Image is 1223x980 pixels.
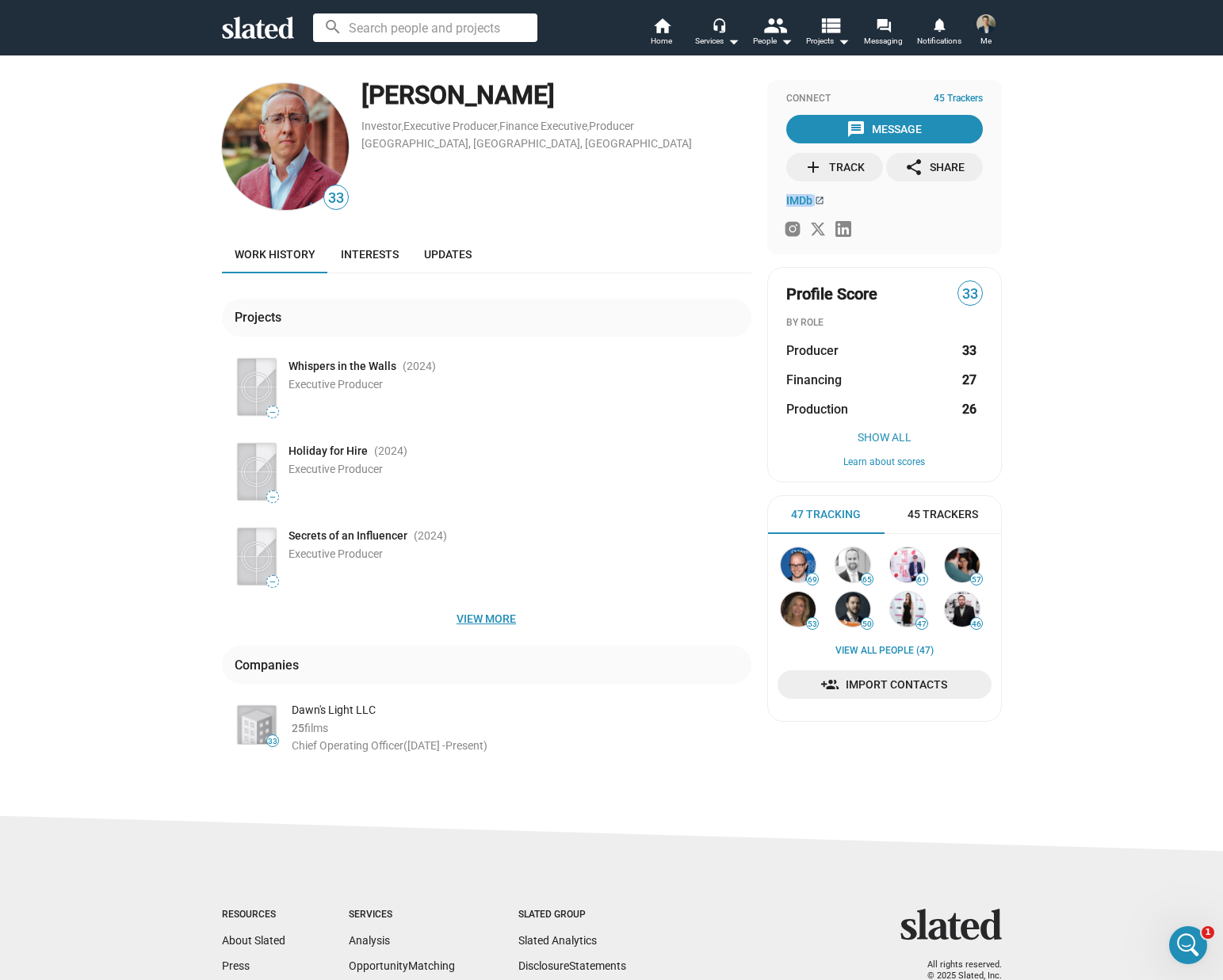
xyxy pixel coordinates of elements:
[304,722,328,734] span: films
[313,13,537,42] input: Search people and projects
[238,359,276,415] img: Poster: Whispers in the Walls
[791,507,861,522] span: 47 Tracking
[786,284,877,305] span: Profile Score
[781,547,816,582] img: Damon Lindelof
[786,194,824,207] a: IMDb
[652,16,671,35] mat-icon: home
[976,14,996,33] img: Luke Cheney
[786,342,839,359] span: Producer
[403,359,436,374] span: (2024 )
[786,317,983,330] div: BY ROLE
[916,620,927,629] span: 47
[712,17,726,32] mat-icon: headset_mic
[361,137,692,150] a: [GEOGRAPHIC_DATA], [GEOGRAPHIC_DATA], [GEOGRAPHIC_DATA]
[786,456,983,469] button: Learn about scores
[403,120,498,132] a: Executive Producer
[341,248,399,261] span: Interests
[908,507,978,522] span: 45 Trackers
[222,83,349,210] img: Jason Cherubini
[349,934,390,947] a: Analysis
[931,17,946,32] mat-icon: notifications
[690,16,745,51] button: Services
[361,120,402,132] a: Investor
[962,372,976,388] strong: 27
[414,528,447,543] span: (2024 )
[222,909,285,921] div: Resources
[904,158,923,177] mat-icon: share
[402,123,403,132] span: ,
[238,444,276,500] img: Poster: Holiday for Hire
[804,153,865,181] div: Track
[786,93,983,105] div: Connect
[804,158,823,177] mat-icon: add
[724,32,743,51] mat-icon: arrow_drop_down
[786,115,983,143] button: Message
[980,32,992,51] span: Me
[289,359,396,374] span: Whispers in the Walls
[267,408,278,417] span: —
[786,153,883,181] button: Track
[762,13,785,36] mat-icon: people
[222,934,285,947] a: About Slated
[349,959,455,972] a: OpportunityMatching
[916,575,927,585] span: 61
[222,604,751,633] button: View more
[971,620,982,629] span: 46
[945,547,980,582] img: Alia Azamat Ashkenazi
[934,93,983,105] span: 45 Trackers
[790,670,979,699] span: Import Contacts
[267,578,278,586] span: —
[847,120,866,139] mat-icon: message
[835,592,870,627] img: Jordan Yale Levine
[818,13,841,36] mat-icon: view_list
[589,120,634,132] a: Producer
[267,737,278,746] span: 33
[235,657,305,673] div: Companies
[403,739,487,752] span: ([DATE] - )
[695,32,740,51] div: Services
[777,32,796,51] mat-icon: arrow_drop_down
[786,372,842,388] span: Financing
[411,235,484,273] a: Updates
[786,401,848,418] span: Production
[374,444,407,459] span: (2024 )
[445,739,483,752] span: Present
[917,32,961,51] span: Notifications
[289,444,368,459] span: Holiday for Hire
[518,934,597,947] a: Slated Analytics
[498,123,499,132] span: ,
[289,547,383,560] span: Executive Producer
[292,739,403,752] span: Chief Operating Officer
[781,592,816,627] img: Dori A. Rath
[962,401,976,418] strong: 26
[1202,926,1214,939] span: 1
[289,463,383,475] span: Executive Producer
[962,342,976,359] strong: 33
[958,284,982,305] span: 33
[807,620,818,629] span: 53
[862,620,873,629] span: 50
[876,17,891,32] mat-icon: forum
[238,528,276,585] img: Poster: Secrets of an Influencer
[328,235,411,273] a: Interests
[267,493,278,501] span: —
[786,431,983,444] button: Show All
[801,16,856,51] button: Projects
[349,909,455,921] div: Services
[235,604,739,633] span: View more
[786,194,812,207] span: IMDb
[886,153,983,181] button: Share
[518,909,626,921] div: Slated Group
[778,670,992,699] a: Import Contacts
[1169,926,1207,964] iframe: Intercom live chat
[806,32,850,51] span: Projects
[835,645,934,658] a: View all People (47)
[424,248,472,261] span: Updates
[745,16,801,51] button: People
[289,528,407,543] span: Secrets of an Influencer
[856,16,912,51] a: Messaging
[238,706,276,744] img: Dawn's Light LLC
[361,78,751,112] div: [PERSON_NAME]
[834,32,853,51] mat-icon: arrow_drop_down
